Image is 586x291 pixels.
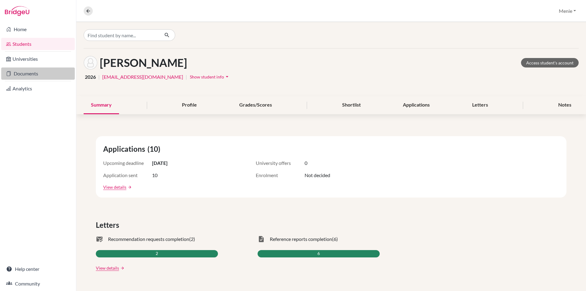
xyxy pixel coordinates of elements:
[1,263,75,275] a: Help center
[175,96,204,114] div: Profile
[335,96,368,114] div: Shortlist
[1,38,75,50] a: Students
[317,250,320,257] span: 6
[108,235,189,243] span: Recommendation requests completion
[119,266,125,270] a: arrow_forward
[5,6,29,16] img: Bridge-U
[305,172,330,179] span: Not decided
[232,96,279,114] div: Grades/Scores
[96,235,103,243] span: mark_email_read
[84,96,119,114] div: Summary
[84,56,97,70] img: Arjun Krishnani's avatar
[84,29,159,41] input: Find student by name...
[103,144,147,155] span: Applications
[256,159,305,167] span: University offers
[190,74,224,79] span: Show student info
[1,53,75,65] a: Universities
[556,5,579,17] button: Menie
[256,172,305,179] span: Enrolment
[152,172,157,179] span: 10
[396,96,437,114] div: Applications
[152,159,168,167] span: [DATE]
[186,73,187,81] span: |
[126,185,132,189] a: arrow_forward
[1,82,75,95] a: Analytics
[1,67,75,80] a: Documents
[96,265,119,271] a: View details
[332,235,338,243] span: (6)
[102,73,183,81] a: [EMAIL_ADDRESS][DOMAIN_NAME]
[190,72,230,82] button: Show student infoarrow_drop_down
[305,159,307,167] span: 0
[551,96,579,114] div: Notes
[258,235,265,243] span: task
[224,74,230,80] i: arrow_drop_down
[98,73,100,81] span: |
[96,220,121,231] span: Letters
[521,58,579,67] a: Access student's account
[103,184,126,190] a: View details
[465,96,495,114] div: Letters
[156,250,158,257] span: 2
[1,23,75,35] a: Home
[147,144,163,155] span: (10)
[85,73,96,81] span: 2026
[270,235,332,243] span: Reference reports completion
[1,278,75,290] a: Community
[100,56,187,69] h1: [PERSON_NAME]
[103,172,152,179] span: Application sent
[103,159,152,167] span: Upcoming deadline
[189,235,195,243] span: (2)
